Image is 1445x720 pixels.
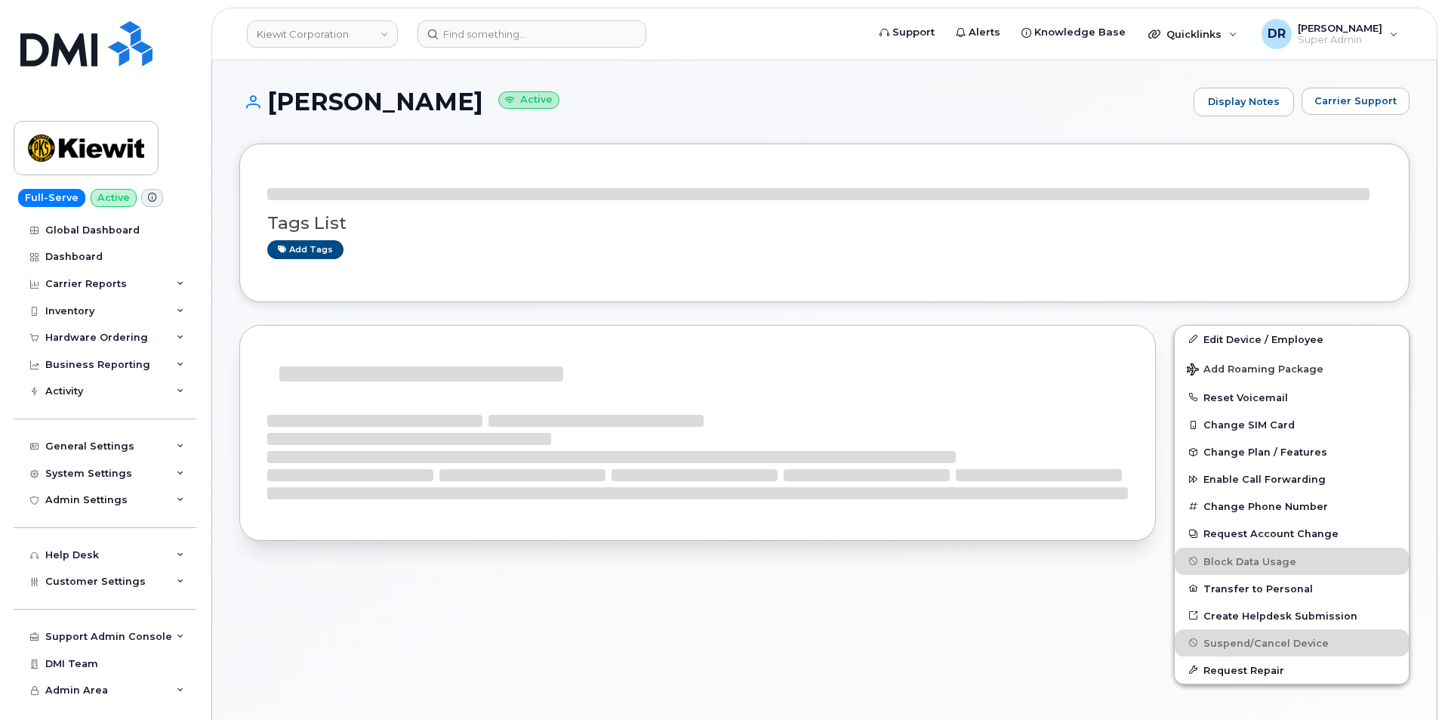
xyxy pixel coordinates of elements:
button: Suspend/Cancel Device [1175,629,1409,657]
span: Add Roaming Package [1187,363,1323,378]
span: Change Plan / Features [1203,447,1327,458]
a: Add tags [267,240,344,259]
small: Active [498,91,559,109]
h3: Tags List [267,214,1382,233]
button: Transfer to Personal [1175,575,1409,602]
span: Suspend/Cancel Device [1203,637,1329,648]
h1: [PERSON_NAME] [239,88,1186,115]
button: Enable Call Forwarding [1175,465,1409,493]
a: Create Helpdesk Submission [1175,602,1409,629]
a: Edit Device / Employee [1175,326,1409,353]
span: Carrier Support [1314,94,1397,108]
a: Display Notes [1194,88,1294,116]
button: Change SIM Card [1175,411,1409,438]
button: Block Data Usage [1175,548,1409,575]
button: Carrier Support [1302,88,1410,115]
button: Request Repair [1175,657,1409,684]
button: Change Phone Number [1175,493,1409,520]
button: Change Plan / Features [1175,438,1409,465]
button: Reset Voicemail [1175,384,1409,411]
span: Enable Call Forwarding [1203,474,1326,485]
button: Request Account Change [1175,520,1409,547]
button: Add Roaming Package [1175,353,1409,384]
